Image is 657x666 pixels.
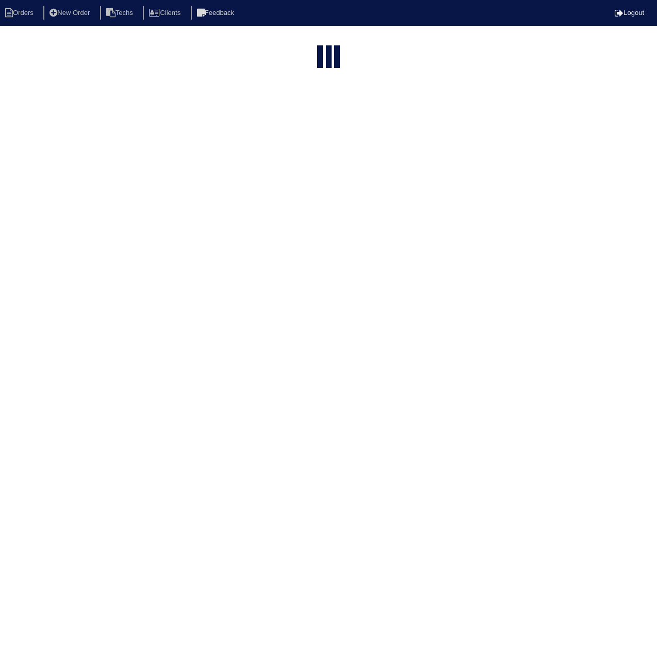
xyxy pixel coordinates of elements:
a: Clients [143,9,189,17]
li: New Order [43,6,98,20]
li: Clients [143,6,189,20]
a: New Order [43,9,98,17]
li: Feedback [191,6,242,20]
a: Techs [100,9,141,17]
div: loading... [326,45,332,74]
li: Techs [100,6,141,20]
a: Logout [615,9,644,17]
